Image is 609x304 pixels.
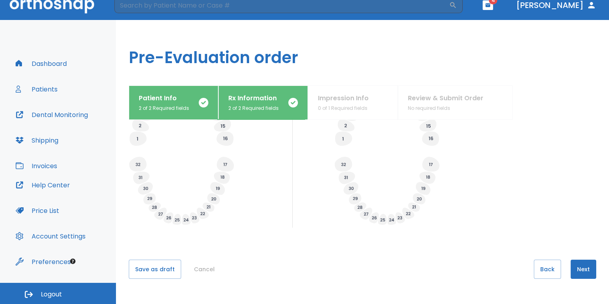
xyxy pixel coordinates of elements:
[139,93,189,103] p: Patient Info
[11,156,62,175] button: Invoices
[11,79,62,99] button: Patients
[228,105,279,112] p: 2 of 2 Required fields
[129,260,181,279] button: Save as draft
[11,227,90,246] button: Account Settings
[11,201,64,220] button: Price List
[11,252,76,271] button: Preferences
[69,258,76,265] div: Tooltip anchor
[116,20,609,85] h1: Pre-Evaluation order
[191,260,218,279] button: Cancel
[11,105,93,124] button: Dental Monitoring
[571,260,596,279] button: Next
[11,175,75,195] button: Help Center
[11,54,72,73] button: Dashboard
[11,131,63,150] button: Shipping
[228,93,279,103] p: Rx Information
[139,105,189,112] p: 2 of 2 Required fields
[41,290,62,299] span: Logout
[534,260,561,279] button: Back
